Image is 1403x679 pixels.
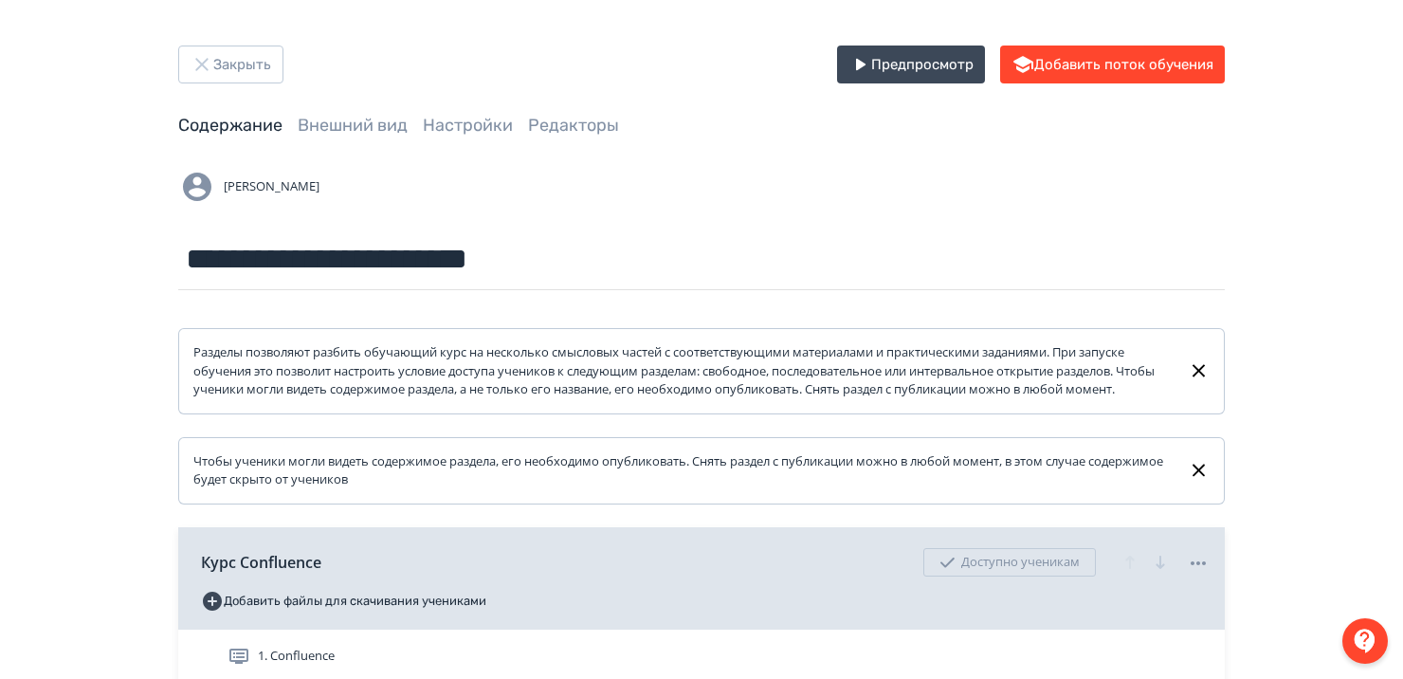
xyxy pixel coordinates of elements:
[423,115,513,136] a: Настройки
[224,177,319,196] span: [PERSON_NAME]
[298,115,408,136] a: Внешний вид
[193,343,1173,399] div: Разделы позволяют разбить обучающий курс на несколько смысловых частей с соответствующими материа...
[178,46,283,83] button: Закрыть
[923,548,1096,577] div: Доступно ученикам
[201,551,321,574] span: Курс Confluence
[837,46,985,83] button: Предпросмотр
[258,647,335,666] span: 1. Confluence
[528,115,619,136] a: Редакторы
[1000,46,1225,83] button: Добавить поток обучения
[201,586,486,616] button: Добавить файлы для скачивания учениками
[178,115,282,136] a: Содержание
[193,452,1173,489] div: Чтобы ученики могли видеть содержимое раздела, его необходимо опубликовать. Снять раздел с публик...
